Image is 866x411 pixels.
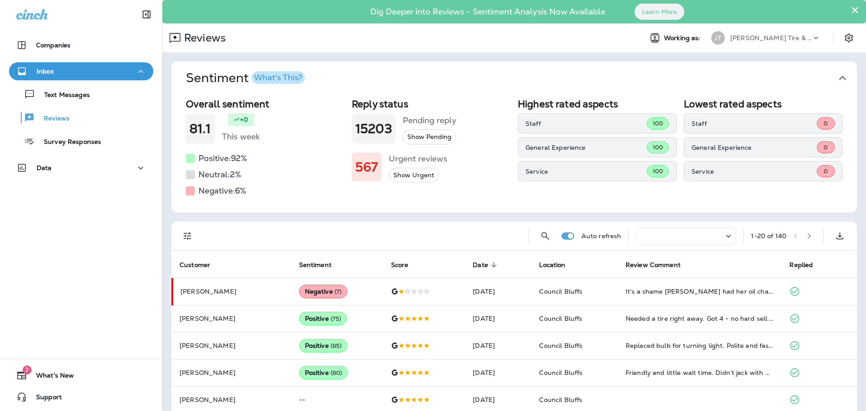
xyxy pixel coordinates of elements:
[789,261,825,269] span: Replied
[35,91,90,100] p: Text Messages
[9,108,153,127] button: Reviews
[222,129,260,144] h5: This week
[179,227,197,245] button: Filters
[389,152,447,166] h5: Urgent reviews
[198,151,247,166] h5: Positive: 92 %
[691,120,817,127] p: Staff
[331,315,341,323] span: ( 75 )
[539,287,582,296] span: Council Bluffs
[525,120,647,127] p: Staff
[539,314,582,323] span: Council Bluffs
[240,115,248,124] p: +0
[536,227,554,245] button: Search Reviews
[824,167,828,175] span: 0
[23,365,32,374] span: 7
[36,42,70,49] p: Companies
[831,227,849,245] button: Export as CSV
[180,288,285,295] p: [PERSON_NAME]
[626,261,681,269] span: Review Comment
[841,30,857,46] button: Settings
[539,369,582,377] span: Council Bluffs
[355,121,392,136] h1: 15203
[691,168,817,175] p: Service
[635,4,684,20] button: Learn More
[403,129,456,144] button: Show Pending
[473,261,500,269] span: Date
[179,61,864,95] button: SentimentWhat's This?
[465,305,532,332] td: [DATE]
[626,368,775,377] div: Friendly and little wait time. Didn’t jack with my seat and it stayed clean.
[653,120,663,127] span: 100
[180,31,226,45] p: Reviews
[403,113,456,128] h5: Pending reply
[391,261,420,269] span: Score
[730,34,811,42] p: [PERSON_NAME] Tire & Auto
[37,68,54,75] p: Inbox
[539,261,577,269] span: Location
[180,369,285,376] p: [PERSON_NAME]
[391,261,409,269] span: Score
[389,168,439,183] button: Show Urgent
[626,261,692,269] span: Review Comment
[189,121,211,136] h1: 81.1
[626,341,775,350] div: Replaced bulb for turning light. Polite and fast service.
[299,261,332,269] span: Sentiment
[851,3,859,17] button: Close
[299,339,348,352] div: Positive
[331,342,342,350] span: ( 85 )
[355,160,378,175] h1: 567
[653,143,663,151] span: 100
[525,168,647,175] p: Service
[581,232,622,240] p: Auto refresh
[9,159,153,177] button: Data
[331,369,342,377] span: ( 80 )
[252,71,305,84] button: What's This?
[473,261,488,269] span: Date
[186,98,345,110] h2: Overall sentiment
[299,285,348,298] div: Negative
[134,5,159,23] button: Collapse Sidebar
[254,74,302,82] div: What's This?
[35,115,69,123] p: Reviews
[180,342,285,349] p: [PERSON_NAME]
[9,85,153,104] button: Text Messages
[9,132,153,151] button: Survey Responses
[525,144,647,151] p: General Experience
[299,312,347,325] div: Positive
[186,70,305,86] h1: Sentiment
[518,98,677,110] h2: Highest rated aspects
[35,138,101,147] p: Survey Responses
[626,287,775,296] div: It's a shame Jen had her oil changed n were suppose to rotate tires that she had boughten from Je...
[198,184,246,198] h5: Negative: 6 %
[180,396,285,403] p: [PERSON_NAME]
[539,342,582,350] span: Council Bluffs
[539,261,565,269] span: Location
[465,359,532,386] td: [DATE]
[299,366,348,379] div: Positive
[352,98,511,110] h2: Reply status
[824,120,828,127] span: 0
[180,261,222,269] span: Customer
[691,144,817,151] p: General Experience
[465,278,532,305] td: [DATE]
[180,315,285,322] p: [PERSON_NAME]
[27,372,74,383] span: What's New
[751,232,787,240] div: 1 - 20 of 140
[37,164,52,171] p: Data
[335,288,341,296] span: ( 7 )
[344,10,631,13] p: Dig Deeper into Reviews - Sentiment Analysis Now Available
[9,36,153,54] button: Companies
[9,388,153,406] button: Support
[180,261,210,269] span: Customer
[465,332,532,359] td: [DATE]
[198,167,241,182] h5: Neutral: 2 %
[9,366,153,384] button: 7What's New
[824,143,828,151] span: 0
[9,62,153,80] button: Inbox
[171,95,857,212] div: SentimentWhat's This?
[626,314,775,323] div: Needed a tire right away. Got 4 - no hard sell. Hot tires and an oil change, also needed.
[711,31,725,45] div: JT
[684,98,843,110] h2: Lowest rated aspects
[299,261,343,269] span: Sentiment
[664,34,702,42] span: Working as:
